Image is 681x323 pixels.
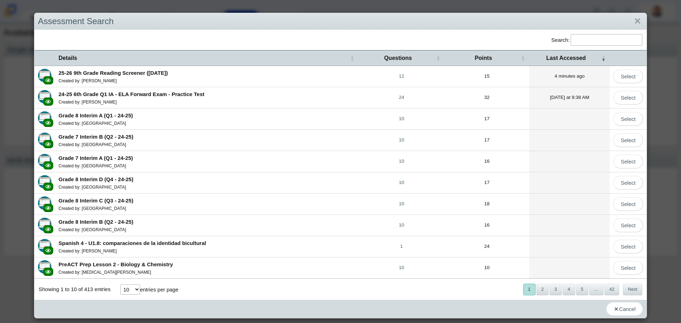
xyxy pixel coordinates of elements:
[359,194,445,215] a: 10
[444,215,529,236] td: 16
[549,284,562,295] button: 3
[606,302,643,316] button: Cancel
[38,69,51,82] img: type-advanced.svg
[59,100,117,105] small: Created by: [PERSON_NAME]
[59,249,117,254] small: Created by: [PERSON_NAME]
[444,236,529,257] td: 24
[59,240,206,246] b: Spanish 4 - U1.8: comparaciones de la identidad bicultural
[444,257,529,279] td: 10
[59,197,133,204] b: Grade 8 Interim C (Q3 - 24-25)
[522,284,642,295] nav: pagination
[359,172,445,193] a: 10
[359,66,445,87] a: 12
[521,51,525,66] span: Points : Activate to sort
[38,239,51,252] img: type-advanced.svg
[601,51,605,66] span: Last Accessed : Activate to remove sorting
[59,112,133,118] b: Grade 8 Interim A (Q1 - 24-25)
[59,219,133,225] b: Grade 8 Interim B (Q2 - 24-25)
[613,240,643,254] a: Select
[523,284,536,295] button: 1
[444,66,529,87] td: 15
[359,108,445,129] a: 10
[546,55,586,61] span: Last Accessed
[59,121,126,126] small: Created by: [GEOGRAPHIC_DATA]
[359,130,445,151] a: 10
[59,55,77,61] span: Details
[350,51,354,66] span: Details : Activate to sort
[444,151,529,172] td: 16
[551,37,570,43] label: Search:
[59,206,126,211] small: Created by: [GEOGRAPHIC_DATA]
[613,261,643,275] a: Select
[623,284,642,295] button: Next
[475,55,492,61] span: Points
[444,108,529,130] td: 17
[444,172,529,194] td: 17
[38,218,51,231] img: type-advanced.svg
[140,286,178,293] label: entries per page
[59,261,173,267] b: PreACT Prep Lesson 2 - Biology & Chemistry
[604,284,619,295] button: 42
[59,70,168,76] b: 25-26 9th Grade Reading Screener ([DATE])
[59,185,126,190] small: Created by: [GEOGRAPHIC_DATA]
[576,284,588,295] button: 5
[614,306,636,312] span: Cancel
[38,154,51,167] img: type-advanced.svg
[444,194,529,215] td: 18
[589,284,604,295] span: …
[38,260,51,274] img: type-advanced.svg
[554,73,585,79] time: Aug 26, 2025 at 11:49 AM
[613,69,643,83] a: Select
[59,134,133,140] b: Grade 7 Interim B (Q2 - 24-25)
[38,133,51,146] img: type-advanced.svg
[359,257,445,278] a: 10
[59,91,204,97] b: 24-25 6th Grade Q1 IA - ELA Forward Exam - Practice Test
[613,112,643,126] a: Select
[59,270,151,275] small: Created by: [MEDICAL_DATA][PERSON_NAME]
[613,218,643,232] a: Select
[613,176,643,190] a: Select
[613,197,643,211] a: Select
[59,163,126,168] small: Created by: [GEOGRAPHIC_DATA]
[38,175,51,189] img: type-advanced.svg
[59,155,133,161] b: Grade 7 Interim A (Q1 - 24-25)
[550,95,589,100] time: Aug 21, 2025 at 9:38 AM
[38,111,51,125] img: type-advanced.svg
[59,227,126,232] small: Created by: [GEOGRAPHIC_DATA]
[34,279,111,300] div: Showing 1 to 10 of 413 entries
[59,78,117,83] small: Created by: [PERSON_NAME]
[59,142,126,147] small: Created by: [GEOGRAPHIC_DATA]
[613,133,643,147] a: Select
[563,284,575,295] button: 4
[436,51,440,66] span: Questions : Activate to sort
[384,55,412,61] span: Questions
[444,87,529,108] td: 32
[59,176,133,182] b: Grade 8 Interim D (Q4 - 24-25)
[38,90,51,104] img: type-advanced.svg
[444,130,529,151] td: 17
[632,15,643,27] a: Close
[359,151,445,172] a: 10
[536,284,549,295] button: 2
[34,13,647,30] div: Assessment Search
[359,236,445,257] a: 1
[613,91,643,105] a: Select
[613,155,643,168] a: Select
[38,196,51,210] img: type-advanced.svg
[359,87,445,108] a: 24
[359,215,445,236] a: 10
